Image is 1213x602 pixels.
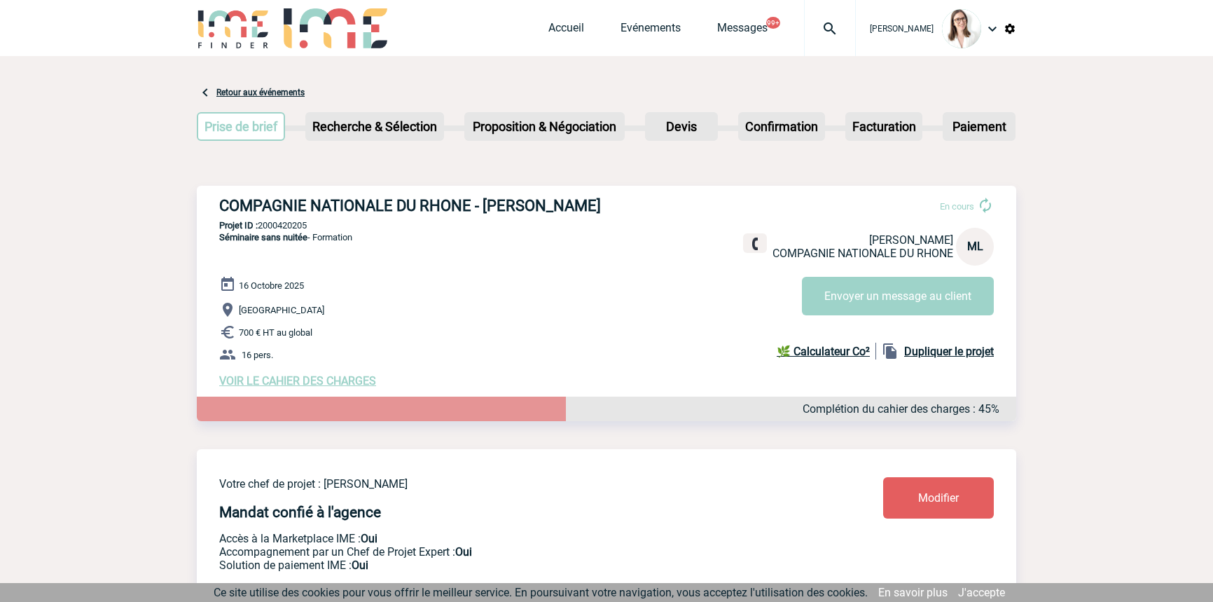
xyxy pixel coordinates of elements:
b: Oui [455,545,472,559]
a: Accueil [548,21,584,41]
span: En cours [940,201,974,212]
span: [GEOGRAPHIC_DATA] [239,305,324,315]
a: J'accepte [958,586,1005,599]
b: Projet ID : [219,220,258,231]
span: Ce site utilise des cookies pour vous offrir le meilleur service. En poursuivant votre navigation... [214,586,868,599]
h3: COMPAGNIE NATIONALE DU RHONE - [PERSON_NAME] [219,197,639,214]
p: Paiement [944,114,1014,139]
b: Oui [352,559,368,572]
b: Oui [361,532,377,545]
img: IME-Finder [197,8,270,48]
a: VOIR LE CAHIER DES CHARGES [219,374,376,388]
span: Modifier [918,491,959,505]
p: Recherche & Sélection [307,114,443,139]
span: 16 Octobre 2025 [239,280,304,291]
p: Prise de brief [198,114,284,139]
b: 🌿 Calculateur Co² [777,345,870,358]
p: Conformité aux process achat client, Prise en charge de la facturation, Mutualisation de plusieur... [219,559,800,572]
h4: Mandat confié à l'agence [219,504,381,521]
span: [PERSON_NAME] [869,233,953,247]
span: - Formation [219,232,352,242]
p: Votre chef de projet : [PERSON_NAME] [219,477,800,491]
span: 16 pers. [242,350,273,360]
p: Prestation payante [219,545,800,559]
a: En savoir plus [878,586,948,599]
img: 122719-0.jpg [942,9,981,48]
span: ML [967,240,983,253]
img: file_copy-black-24dp.png [882,343,899,360]
p: 2000420205 [197,220,1016,231]
p: Devis [646,114,716,139]
a: 🌿 Calculateur Co² [777,343,876,360]
p: Proposition & Négociation [466,114,623,139]
p: Facturation [847,114,922,139]
a: Evénements [621,21,681,41]
a: Retour aux événements [216,88,305,97]
a: Messages [717,21,768,41]
p: Accès à la Marketplace IME : [219,532,800,545]
img: fixe.png [749,238,761,250]
span: Séminaire sans nuitée [219,232,307,242]
b: Dupliquer le projet [904,345,994,358]
p: Confirmation [740,114,824,139]
span: [PERSON_NAME] [870,24,934,34]
button: 99+ [766,17,780,29]
button: Envoyer un message au client [802,277,994,315]
span: 700 € HT au global [239,327,312,338]
span: COMPAGNIE NATIONALE DU RHONE [772,247,953,260]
